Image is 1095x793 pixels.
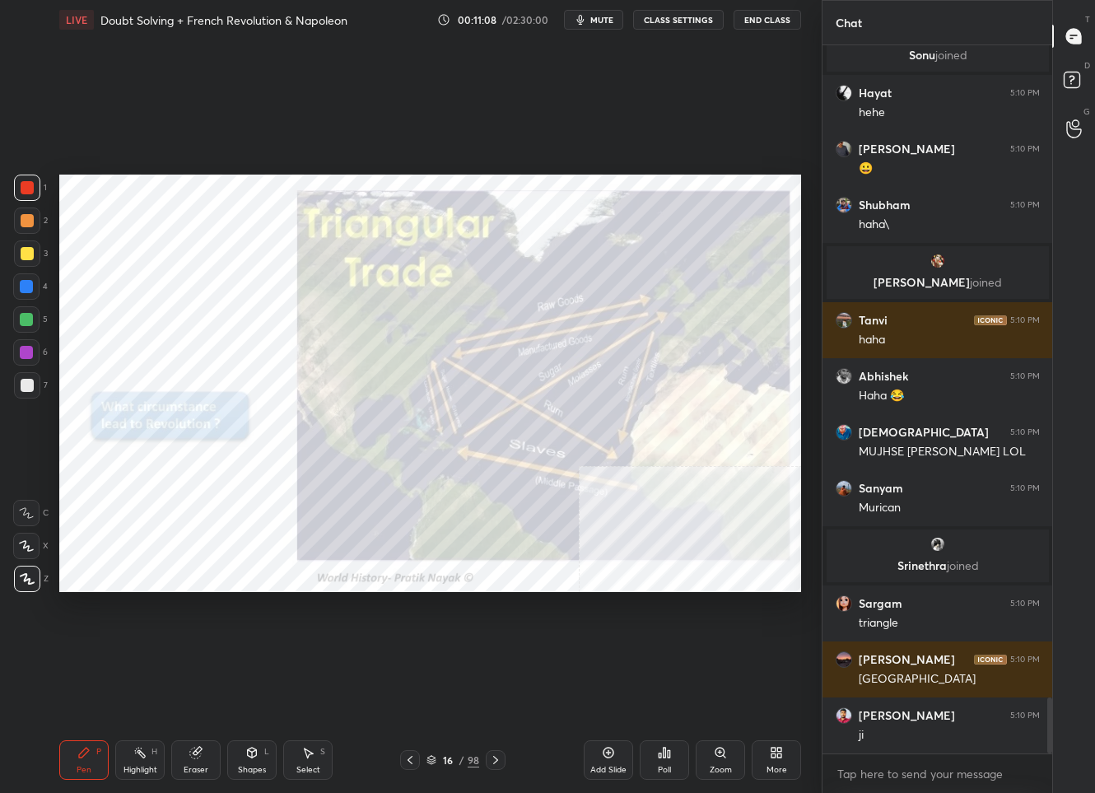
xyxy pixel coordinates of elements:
img: 206d75da9c034f4ca659aeb246a03329.jpg [836,368,852,385]
div: L [264,748,269,756]
div: haha\ [859,217,1040,233]
img: a16b720ef9554861b88a36fecc1be3b6.jpg [930,536,946,553]
div: H [151,748,157,756]
div: / [459,755,464,765]
img: iconic-dark.1390631f.png [974,315,1007,325]
div: P [96,748,101,756]
div: 1 [14,175,47,201]
h6: Abhishek [859,369,908,384]
div: 5:10 PM [1010,144,1040,154]
img: d4f4c8d722b14ee7bc8b1b06c0189aa5.jpg [836,141,852,157]
div: 5:10 PM [1010,88,1040,98]
span: joined [970,274,1002,290]
div: C [13,500,49,526]
div: 5:10 PM [1010,200,1040,210]
h6: [PERSON_NAME] [859,142,955,156]
div: 5:10 PM [1010,711,1040,721]
p: T [1085,13,1090,26]
img: 0410911c571a4197884e5d2ad615f6c0.jpg [836,424,852,441]
p: D [1084,59,1090,72]
div: 5:10 PM [1010,371,1040,381]
div: Eraser [184,766,208,774]
h6: Tanvi [859,313,888,328]
p: Sonu [836,49,1039,62]
div: Highlight [123,766,157,774]
div: hehe [859,105,1040,121]
div: S [320,748,325,756]
h6: [PERSON_NAME] [859,652,955,667]
h6: [PERSON_NAME] [859,708,955,723]
img: 430370e345954c7cb52523009576dee6.jpg [836,707,852,724]
div: LIVE [59,10,94,30]
div: 5:10 PM [1010,315,1040,325]
div: haha [859,332,1040,348]
div: [GEOGRAPHIC_DATA] [859,671,1040,688]
img: 077e962a81da4450a3723cb211b9abcf.jpg [836,197,852,213]
h6: [DEMOGRAPHIC_DATA] [859,425,989,440]
div: 5:10 PM [1010,599,1040,609]
div: More [766,766,787,774]
div: 6 [13,339,48,366]
div: ji [859,727,1040,744]
span: joined [934,47,967,63]
div: Poll [658,766,671,774]
div: Zoom [710,766,732,774]
div: Shapes [238,766,266,774]
div: Murican [859,500,1040,516]
div: MUJHSE [PERSON_NAME] LOL [859,444,1040,460]
img: 3377aa7e996b485f8204e11b578ffcea.jpg [836,85,852,101]
h6: Sanyam [859,481,903,496]
button: CLASS SETTINGS [633,10,724,30]
div: Haha 😂 [859,388,1040,404]
h4: Doubt Solving + French Revolution & Napoleon [100,12,347,28]
button: mute [564,10,623,30]
img: 0e46ac968f454a84a3416c3c2d8a5807.jpg [930,253,946,269]
img: beed5b182c9e48848c5bb4b5d9f16bfc.jpg [836,651,852,668]
div: 2 [14,208,48,234]
div: Add Slide [590,766,627,774]
div: X [13,533,49,559]
div: 5:10 PM [1010,655,1040,665]
div: 😀 [859,161,1040,177]
div: 98 [468,753,479,767]
div: Z [14,566,49,592]
p: G [1083,105,1090,118]
div: grid [822,45,1053,753]
div: 5:10 PM [1010,483,1040,493]
div: Pen [77,766,91,774]
img: 74d9a0952e414fe7ac5d47d78836bf9a.jpg [836,595,852,612]
div: 16 [440,755,456,765]
button: End Class [734,10,801,30]
div: 4 [13,273,48,300]
div: 5 [13,306,48,333]
h6: Hayat [859,86,892,100]
img: iconic-dark.1390631f.png [974,655,1007,665]
p: Srinethra [836,559,1039,572]
div: 5:10 PM [1010,427,1040,437]
div: triangle [859,615,1040,632]
span: mute [590,14,613,26]
h6: Sargam [859,596,902,611]
p: [PERSON_NAME] [836,276,1039,289]
div: Select [296,766,320,774]
p: Chat [822,1,875,44]
span: joined [946,557,978,573]
img: 9296cd641cc2405ebc11681303e3215a.jpg [836,312,852,329]
div: 3 [14,240,48,267]
img: 61b2dec90b4b469b8a71daf1519a2ee8.jpg [836,480,852,497]
div: 7 [14,372,48,399]
h6: Shubham [859,198,911,212]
